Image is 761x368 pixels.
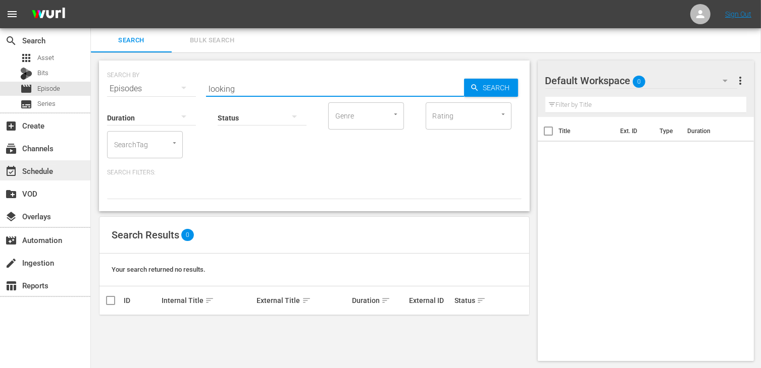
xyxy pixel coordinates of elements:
button: Open [391,109,400,119]
img: ans4CAIJ8jUAAAAAAAAAAAAAAAAAAAAAAAAgQb4GAAAAAAAAAAAAAAAAAAAAAAAAJMjXAAAAAAAAAAAAAAAAAAAAAAAAgAT5G... [24,3,73,26]
div: Status [454,294,489,306]
span: Series [37,99,56,109]
div: Episodes [107,75,196,103]
span: Search Results [112,229,179,241]
div: External Title [257,294,349,306]
span: Create [5,120,17,132]
span: Your search returned no results. [112,266,206,273]
th: Ext. ID [614,117,654,145]
div: External ID [409,296,451,304]
div: Internal Title [162,294,253,306]
span: menu [6,8,18,20]
th: Duration [681,117,742,145]
div: Default Workspace [545,67,738,95]
span: Overlays [5,211,17,223]
span: Bits [37,68,48,78]
span: Asset [37,53,54,63]
button: more_vert [734,69,746,93]
span: Episode [37,84,60,94]
button: Search [464,79,518,97]
span: Search [97,35,166,46]
span: Schedule [5,165,17,177]
span: VOD [5,188,17,200]
th: Type [653,117,681,145]
button: Open [498,109,508,119]
span: Channels [5,143,17,155]
span: sort [205,296,214,305]
button: Open [170,138,179,148]
span: Search [479,79,518,97]
span: more_vert [734,75,746,87]
p: Search Filters: [107,168,522,177]
span: 0 [181,229,194,241]
div: ID [124,296,159,304]
th: Title [559,117,614,145]
span: Reports [5,280,17,292]
span: Bulk Search [178,35,246,46]
span: 0 [633,71,645,92]
span: Ingestion [5,257,17,269]
span: Asset [20,52,32,64]
a: Sign Out [725,10,751,18]
span: Automation [5,234,17,247]
span: sort [302,296,311,305]
span: sort [477,296,486,305]
div: Duration [352,294,406,306]
span: Series [20,98,32,110]
span: Search [5,35,17,47]
span: Episode [20,83,32,95]
span: sort [381,296,390,305]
